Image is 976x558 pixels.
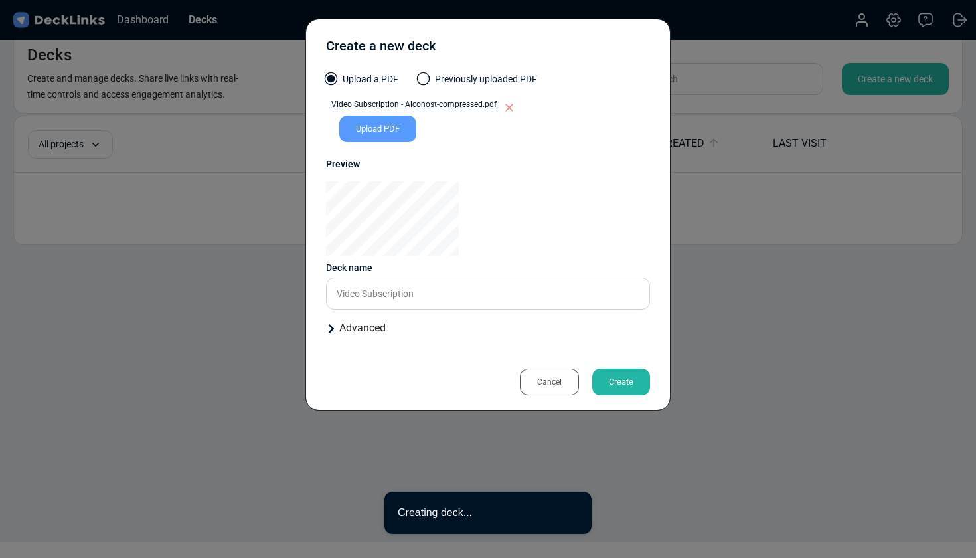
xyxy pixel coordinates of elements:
div: Advanced [326,320,650,336]
div: Creating deck... [398,505,570,521]
button: close [570,505,578,519]
div: Create a new deck [326,36,436,62]
label: Upload a PDF [326,72,398,93]
div: Deck name [326,261,650,275]
label: Previously uploaded PDF [418,72,537,93]
div: Cancel [520,369,579,395]
input: Enter a name [326,278,650,310]
div: Preview [326,157,650,171]
div: Upload PDF [339,116,416,142]
div: Create [592,369,650,395]
a: Video Subscription - Alconost-compressed.pdf [326,98,497,116]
